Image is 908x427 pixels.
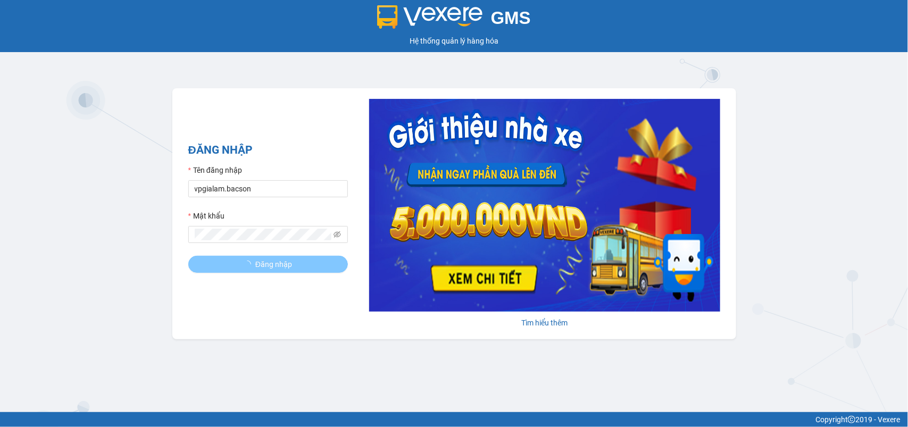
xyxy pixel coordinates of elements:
div: Copyright 2019 - Vexere [8,414,900,425]
span: eye-invisible [334,231,341,238]
a: GMS [377,16,531,24]
label: Mật khẩu [188,210,224,222]
div: Hệ thống quản lý hàng hóa [3,35,905,47]
img: banner-0 [369,99,720,312]
span: Đăng nhập [255,258,292,270]
div: Tìm hiểu thêm [369,317,720,329]
span: loading [244,261,255,268]
span: GMS [491,8,531,28]
button: Đăng nhập [188,256,348,273]
h2: ĐĂNG NHẬP [188,141,348,159]
input: Tên đăng nhập [188,180,348,197]
input: Mật khẩu [195,229,332,240]
img: logo 2 [377,5,482,29]
span: copyright [848,416,855,423]
label: Tên đăng nhập [188,164,242,176]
